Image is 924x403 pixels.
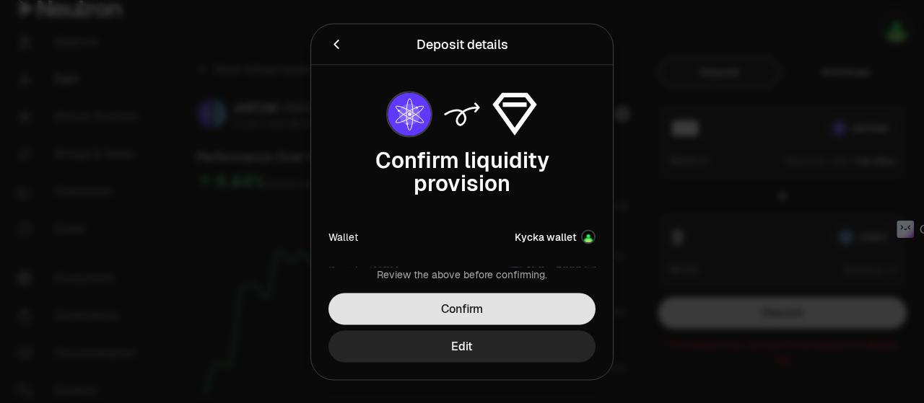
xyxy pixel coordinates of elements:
[515,229,577,244] div: Kycka wallet
[510,263,521,275] img: dATOM Logo
[328,262,398,276] div: Provide dATOM
[328,293,596,324] button: Confirm
[328,149,596,195] div: Confirm liquidity provision
[328,34,344,54] button: Back
[328,330,596,362] button: Edit
[583,231,594,242] img: Account Image
[515,229,596,244] button: Kycka walletAccount Image
[417,34,508,54] div: Deposit details
[328,229,358,244] div: Wallet
[388,92,431,136] img: dATOM Logo
[328,267,596,281] div: Review the above before confirming.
